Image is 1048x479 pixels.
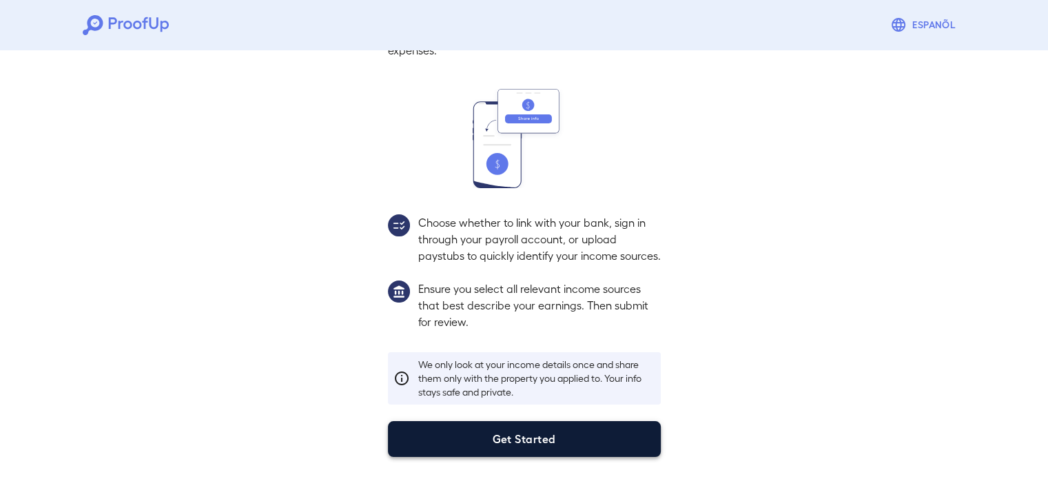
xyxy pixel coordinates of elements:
p: Ensure you select all relevant income sources that best describe your earnings. Then submit for r... [418,281,661,330]
img: transfer_money.svg [473,89,576,188]
button: Espanõl [885,11,965,39]
button: Get Started [388,421,661,457]
p: Choose whether to link with your bank, sign in through your payroll account, or upload paystubs t... [418,214,661,264]
img: group2.svg [388,214,410,236]
img: group1.svg [388,281,410,303]
p: We only look at your income details once and share them only with the property you applied to. Yo... [418,358,655,399]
